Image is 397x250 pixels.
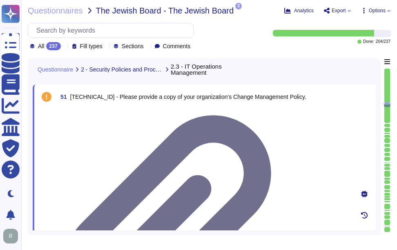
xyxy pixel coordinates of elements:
span: Questionnaire [38,67,73,72]
input: Search by keywords [32,23,193,38]
span: 51 [57,94,67,100]
span: Fill types [80,43,103,49]
span: [TECHNICAL_ID] - Please provide a copy of your organization's Change Management Policy. [70,94,306,100]
span: All [38,43,45,49]
span: 2 - Security Policies and Processes [81,67,163,72]
button: user [2,227,24,245]
span: 2.3 - IT Operations Management [171,63,252,76]
span: Analytics [294,8,314,13]
span: Export [332,8,346,13]
span: Done: [363,40,374,44]
span: 204 / 237 [376,40,390,44]
div: 237 [46,42,61,50]
span: 3 [235,3,242,9]
button: Analytics [284,7,314,14]
span: Comments [163,43,191,49]
span: Options [369,8,386,13]
span: The Jewish Board - The Jewish Board [96,7,234,15]
img: user [3,229,18,243]
span: Sections [122,43,144,49]
span: Questionnaires [28,7,83,15]
span: 2025 Change_Management_Policy.pdf [277,229,350,242]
